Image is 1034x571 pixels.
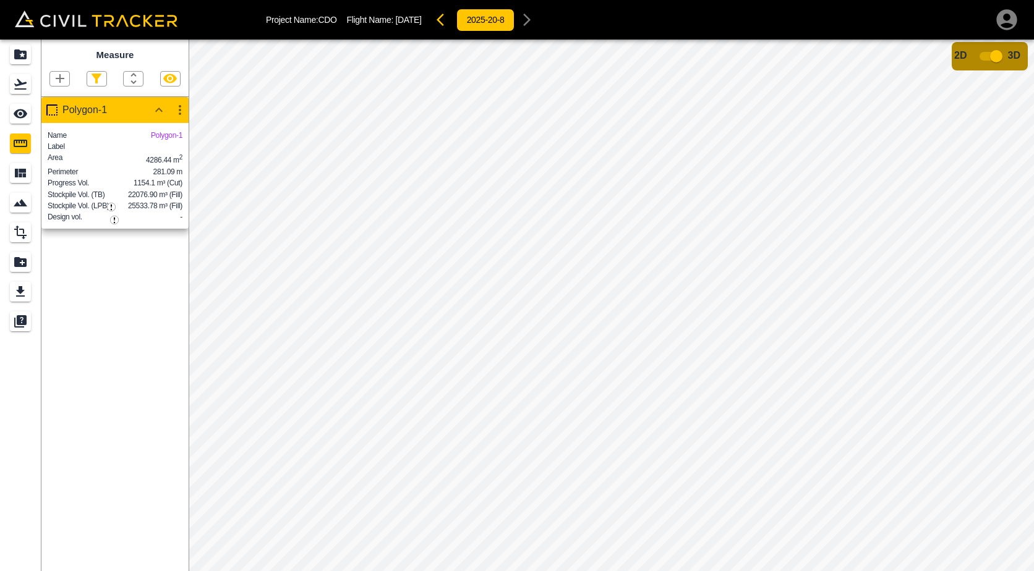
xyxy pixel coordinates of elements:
[15,11,177,27] img: Civil Tracker
[266,15,337,25] p: Project Name: CDO
[456,9,515,32] button: 2025-20-8
[396,15,422,25] span: [DATE]
[347,15,422,25] p: Flight Name:
[954,50,967,61] span: 2D
[1008,50,1020,61] span: 3D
